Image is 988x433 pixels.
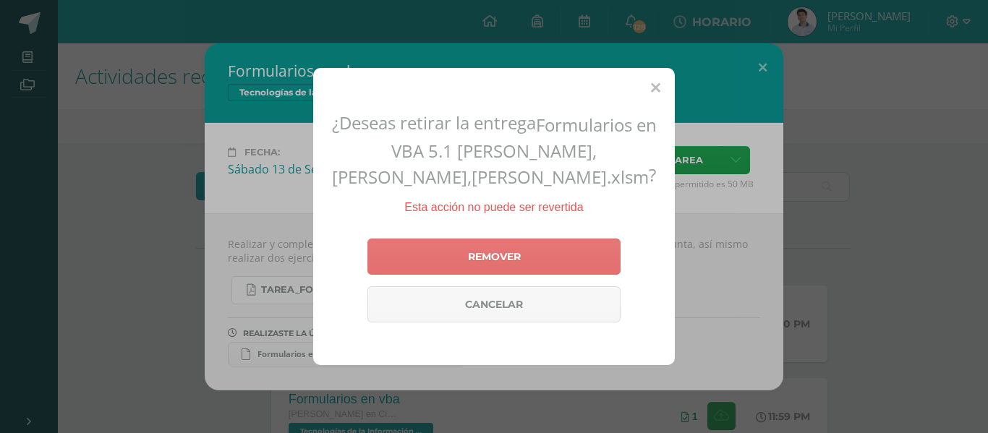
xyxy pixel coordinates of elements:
span: Formularios en VBA 5.1 [PERSON_NAME],[PERSON_NAME],[PERSON_NAME].xlsm [332,113,657,189]
a: Remover [367,239,621,275]
h2: ¿Deseas retirar la entrega ? [331,111,657,189]
a: Cancelar [367,286,621,322]
span: Esta acción no puede ser revertida [404,201,583,213]
span: Close (Esc) [651,79,660,96]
